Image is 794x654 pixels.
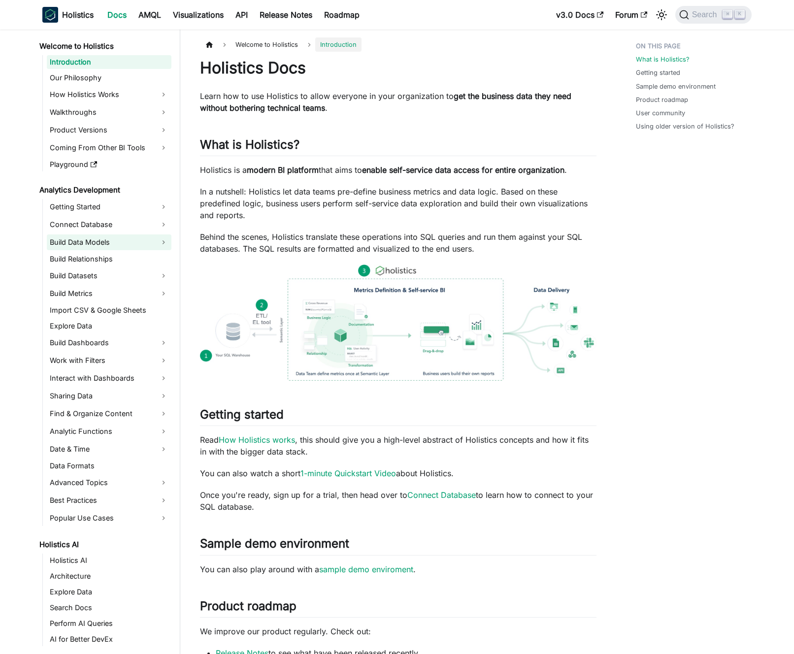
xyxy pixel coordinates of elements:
[636,95,688,104] a: Product roadmap
[47,158,171,171] a: Playground
[247,165,319,175] strong: modern BI platform
[723,10,732,19] kbd: ⌘
[47,319,171,333] a: Explore Data
[47,370,171,386] a: Interact with Dashboards
[200,137,596,156] h2: What is Holistics?
[47,617,171,630] a: Perform AI Queries
[231,37,303,52] span: Welcome to Holistics
[318,7,365,23] a: Roadmap
[47,424,171,439] a: Analytic Functions
[47,475,171,490] a: Advanced Topics
[200,489,596,513] p: Once you're ready, sign up for a trial, then head over to to learn how to connect to your SQL dat...
[47,632,171,646] a: AI for Better DevEx
[407,490,476,500] a: Connect Database
[315,37,362,52] span: Introduction
[47,104,171,120] a: Walkthroughs
[47,234,171,250] a: Build Data Models
[47,252,171,266] a: Build Relationships
[200,90,596,114] p: Learn how to use Holistics to allow everyone in your organization to .
[47,601,171,615] a: Search Docs
[200,599,596,618] h2: Product roadmap
[47,286,171,301] a: Build Metrics
[636,108,685,118] a: User community
[609,7,653,23] a: Forum
[200,434,596,458] p: Read , this should give you a high-level abstract of Holistics concepts and how it fits in with t...
[47,335,171,351] a: Build Dashboards
[47,55,171,69] a: Introduction
[254,7,318,23] a: Release Notes
[200,164,596,176] p: Holistics is a that aims to .
[654,7,669,23] button: Switch between dark and light mode (currently light mode)
[200,37,596,52] nav: Breadcrumbs
[47,459,171,473] a: Data Formats
[319,564,413,574] a: sample demo enviroment
[200,536,596,555] h2: Sample demo environment
[550,7,609,23] a: v3.0 Docs
[200,563,596,575] p: You can also play around with a .
[101,7,132,23] a: Docs
[636,68,680,77] a: Getting started
[200,264,596,381] img: How Holistics fits in your Data Stack
[200,58,596,78] h1: Holistics Docs
[47,554,171,567] a: Holistics AI
[42,7,94,23] a: HolisticsHolistics
[47,87,171,102] a: How Holistics Works
[47,303,171,317] a: Import CSV & Google Sheets
[200,186,596,221] p: In a nutshell: Holistics let data teams pre-define business metrics and data logic. Based on thes...
[230,7,254,23] a: API
[47,199,171,215] a: Getting Started
[36,538,171,552] a: Holistics AI
[735,10,745,19] kbd: K
[42,7,58,23] img: Holistics
[167,7,230,23] a: Visualizations
[636,122,734,131] a: Using older version of Holistics?
[200,231,596,255] p: Behind the scenes, Holistics translate these operations into SQL queries and run them against you...
[300,468,396,478] a: 1-minute Quickstart Video
[200,625,596,637] p: We improve our product regularly. Check out:
[47,492,171,508] a: Best Practices
[362,165,564,175] strong: enable self-service data access for entire organization
[689,10,723,19] span: Search
[47,217,171,232] a: Connect Database
[36,183,171,197] a: Analytics Development
[36,39,171,53] a: Welcome to Holistics
[47,140,171,156] a: Coming From Other BI Tools
[47,268,171,284] a: Build Datasets
[132,7,167,23] a: AMQL
[33,30,180,654] nav: Docs sidebar
[47,388,171,404] a: Sharing Data
[47,585,171,599] a: Explore Data
[675,6,752,24] button: Search (Command+K)
[47,569,171,583] a: Architecture
[200,467,596,479] p: You can also watch a short about Holistics.
[47,71,171,85] a: Our Philosophy
[47,441,171,457] a: Date & Time
[200,407,596,426] h2: Getting started
[636,55,690,64] a: What is Holistics?
[219,435,295,445] a: How Holistics works
[636,82,716,91] a: Sample demo environment
[47,122,171,138] a: Product Versions
[62,9,94,21] b: Holistics
[200,37,219,52] a: Home page
[47,353,171,368] a: Work with Filters
[47,510,171,526] a: Popular Use Cases
[47,406,171,422] a: Find & Organize Content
